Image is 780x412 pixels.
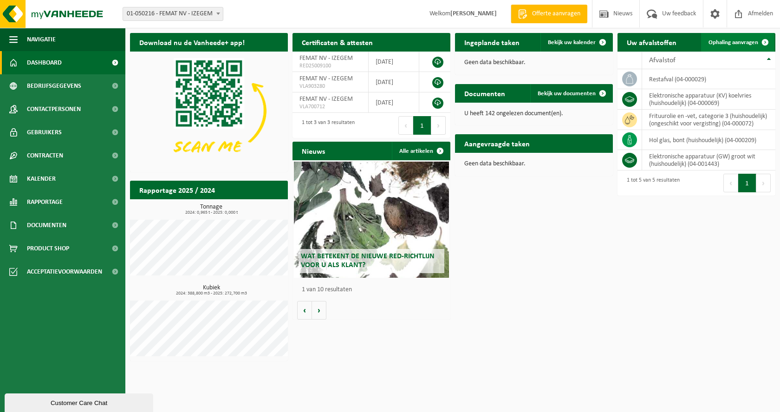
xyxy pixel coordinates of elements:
a: Bekijk uw documenten [530,84,612,103]
span: Bekijk uw kalender [548,39,596,46]
a: Offerte aanvragen [511,5,587,23]
span: Dashboard [27,51,62,74]
span: Navigatie [27,28,56,51]
td: [DATE] [369,52,419,72]
span: Gebruikers [27,121,62,144]
button: Next [756,174,771,192]
a: Bekijk rapportage [219,199,287,217]
td: restafval (04-000029) [642,69,775,89]
span: Bedrijfsgegevens [27,74,81,98]
a: Wat betekent de nieuwe RED-richtlijn voor u als klant? [294,162,448,278]
td: [DATE] [369,92,419,113]
span: Acceptatievoorwaarden [27,260,102,283]
span: Contracten [27,144,63,167]
a: Alle artikelen [392,142,449,160]
td: elektronische apparatuur (KV) koelvries (huishoudelijk) (04-000069) [642,89,775,110]
button: Previous [398,116,413,135]
span: Kalender [27,167,56,190]
span: Documenten [27,214,66,237]
p: Geen data beschikbaar. [464,59,604,66]
span: Offerte aanvragen [530,9,583,19]
span: Contactpersonen [27,98,81,121]
h2: Nieuws [292,142,334,160]
p: 1 van 10 resultaten [302,287,446,293]
button: Previous [723,174,738,192]
span: Rapportage [27,190,63,214]
img: Download de VHEPlus App [130,52,288,170]
span: VLA700712 [299,103,361,111]
iframe: chat widget [5,392,155,412]
h2: Download nu de Vanheede+ app! [130,33,254,51]
span: VLA903280 [299,83,361,90]
h2: Rapportage 2025 / 2024 [130,181,224,199]
a: Ophaling aanvragen [701,33,774,52]
h2: Uw afvalstoffen [617,33,686,51]
td: [DATE] [369,72,419,92]
span: 01-050216 - FEMAT NV - IZEGEM [123,7,223,20]
button: 1 [738,174,756,192]
div: 1 tot 5 van 5 resultaten [622,173,680,193]
span: 2024: 388,800 m3 - 2025: 272,700 m3 [135,291,288,296]
strong: [PERSON_NAME] [450,10,497,17]
h3: Tonnage [135,204,288,215]
span: RED25009100 [299,62,361,70]
button: 1 [413,116,431,135]
a: Bekijk uw kalender [540,33,612,52]
button: Volgende [312,301,326,320]
h2: Certificaten & attesten [292,33,382,51]
span: Ophaling aanvragen [708,39,758,46]
span: Bekijk uw documenten [538,91,596,97]
button: Vorige [297,301,312,320]
span: Wat betekent de nieuwe RED-richtlijn voor u als klant? [301,253,435,269]
span: 01-050216 - FEMAT NV - IZEGEM [123,7,223,21]
span: FEMAT NV - IZEGEM [299,55,353,62]
span: Afvalstof [649,57,676,64]
button: Next [431,116,446,135]
p: U heeft 142 ongelezen document(en). [464,111,604,117]
p: Geen data beschikbaar. [464,161,604,167]
td: elektronische apparatuur (GW) groot wit (huishoudelijk) (04-001443) [642,150,775,170]
span: FEMAT NV - IZEGEM [299,96,353,103]
td: frituurolie en -vet, categorie 3 (huishoudelijk) (ongeschikt voor vergisting) (04-000072) [642,110,775,130]
td: hol glas, bont (huishoudelijk) (04-000209) [642,130,775,150]
span: 2024: 0,965 t - 2025: 0,000 t [135,210,288,215]
span: Product Shop [27,237,69,260]
h2: Ingeplande taken [455,33,529,51]
div: 1 tot 3 van 3 resultaten [297,115,355,136]
h2: Documenten [455,84,514,102]
span: FEMAT NV - IZEGEM [299,75,353,82]
h3: Kubiek [135,285,288,296]
h2: Aangevraagde taken [455,134,539,152]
